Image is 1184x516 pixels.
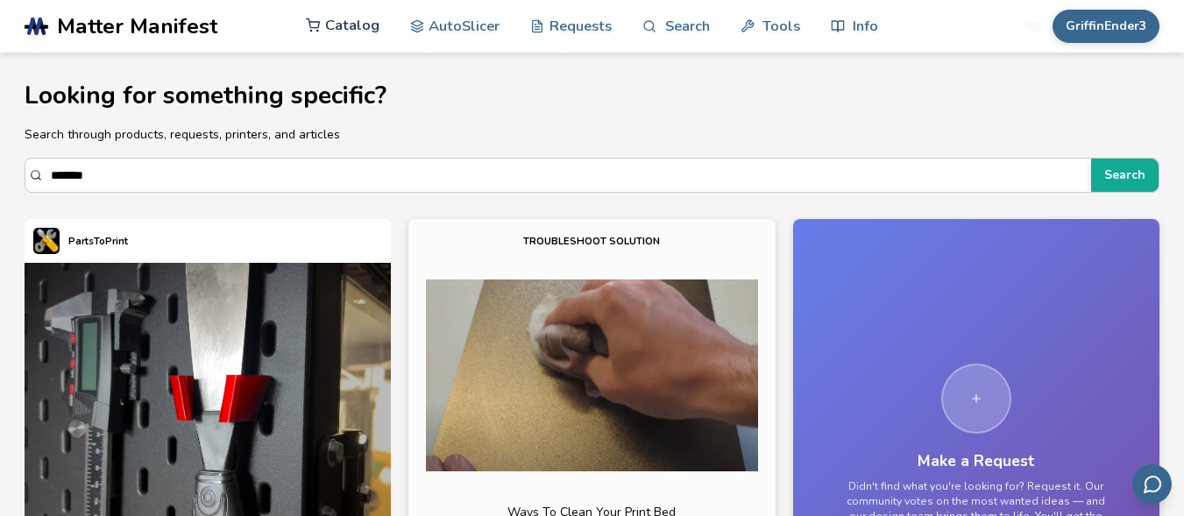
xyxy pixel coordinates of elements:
[918,452,1034,470] h3: Make a Request
[1132,464,1172,504] button: Send feedback via email
[33,228,60,254] img: PartsToPrint's profile
[25,82,1159,110] h1: Looking for something specific?
[523,232,660,251] p: troubleshoot solution
[51,159,1082,191] input: Search
[25,125,1159,144] p: Search through products, requests, printers, and articles
[57,14,217,39] span: Matter Manifest
[1091,159,1159,192] button: Search
[1053,10,1159,43] button: GriffinEnder3
[68,232,128,251] p: PartsToPrint
[25,219,137,263] a: PartsToPrint's profilePartsToPrint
